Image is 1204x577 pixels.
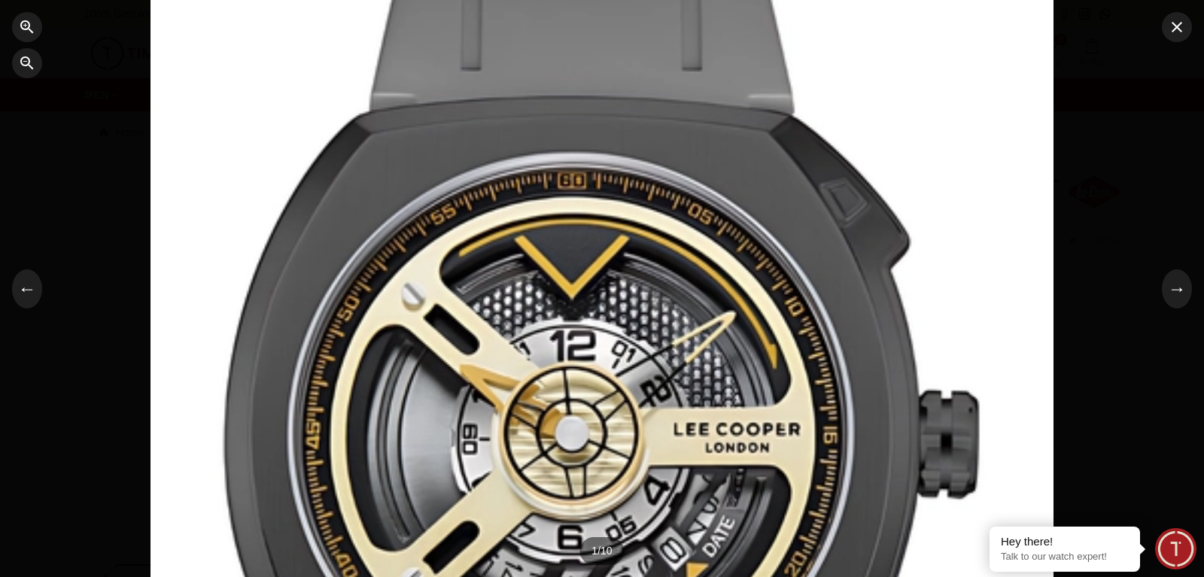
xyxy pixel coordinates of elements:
button: → [1162,269,1192,308]
div: Chat Widget [1155,528,1196,569]
div: 1 / 10 [579,537,624,565]
div: Hey there! [1001,534,1129,549]
p: Talk to our watch expert! [1001,551,1129,563]
button: ← [12,269,42,308]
